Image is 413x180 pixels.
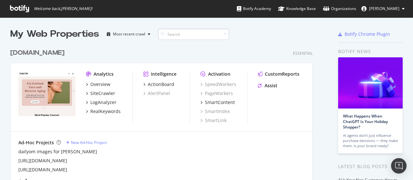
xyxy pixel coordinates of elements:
div: SmartContent [205,99,235,106]
a: SmartIndex [200,108,230,115]
a: ActionBoard [143,81,174,88]
div: Ad-Hoc Projects [18,139,54,146]
div: Organizations [323,5,356,12]
a: New Ad-Hoc Project [66,140,107,145]
div: Botify news [338,48,403,55]
a: Overview [86,81,110,88]
div: My Web Properties [10,28,99,41]
div: [DOMAIN_NAME] [10,48,65,58]
a: Botify Chrome Plugin [338,31,390,37]
div: RealKeywords [90,108,121,115]
a: SpeedWorkers [200,81,236,88]
a: [DOMAIN_NAME] [10,48,67,58]
div: Intelligence [151,71,176,77]
a: CustomReports [258,71,299,77]
div: Assist [265,82,277,89]
a: [URL][DOMAIN_NAME] [18,157,67,164]
div: Botify Chrome Plugin [345,31,390,37]
div: Analytics [94,71,114,77]
div: Most recent crawl [113,32,145,36]
a: dailyom images for [PERSON_NAME] [18,148,97,155]
input: Search [158,29,229,40]
a: AlertPanel [143,90,170,97]
button: Most recent crawl [104,29,153,39]
img: dailyom.com [18,71,76,117]
a: What Happens When ChatGPT Is Your Holiday Shopper? [343,113,388,130]
a: SmartLink [200,117,227,124]
div: Overview [90,81,110,88]
a: [URL][DOMAIN_NAME] [18,166,67,173]
a: SiteCrawler [86,90,115,97]
div: Open Intercom Messenger [391,158,407,174]
a: SmartContent [200,99,235,106]
a: LogAnalyzer [86,99,116,106]
div: Essential [293,51,313,56]
div: ActionBoard [148,81,174,88]
div: SiteCrawler [90,90,115,97]
div: Activation [208,71,230,77]
div: Botify Academy [237,5,271,12]
button: [PERSON_NAME] [356,4,410,14]
div: CustomReports [265,71,299,77]
span: Nikhil Pagdhare [369,6,399,11]
a: PageWorkers [200,90,233,97]
span: Welcome back, [PERSON_NAME] ! [34,6,92,11]
div: Latest Blog Posts [338,163,403,170]
a: RealKeywords [86,108,121,115]
img: What Happens When ChatGPT Is Your Holiday Shopper? [338,57,403,109]
div: LogAnalyzer [90,99,116,106]
a: Assist [258,82,277,89]
div: Knowledge Base [278,5,316,12]
div: AI agents don’t just influence purchase decisions — they make them. Is your brand ready? [343,133,398,148]
div: New Ad-Hoc Project [71,140,107,145]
